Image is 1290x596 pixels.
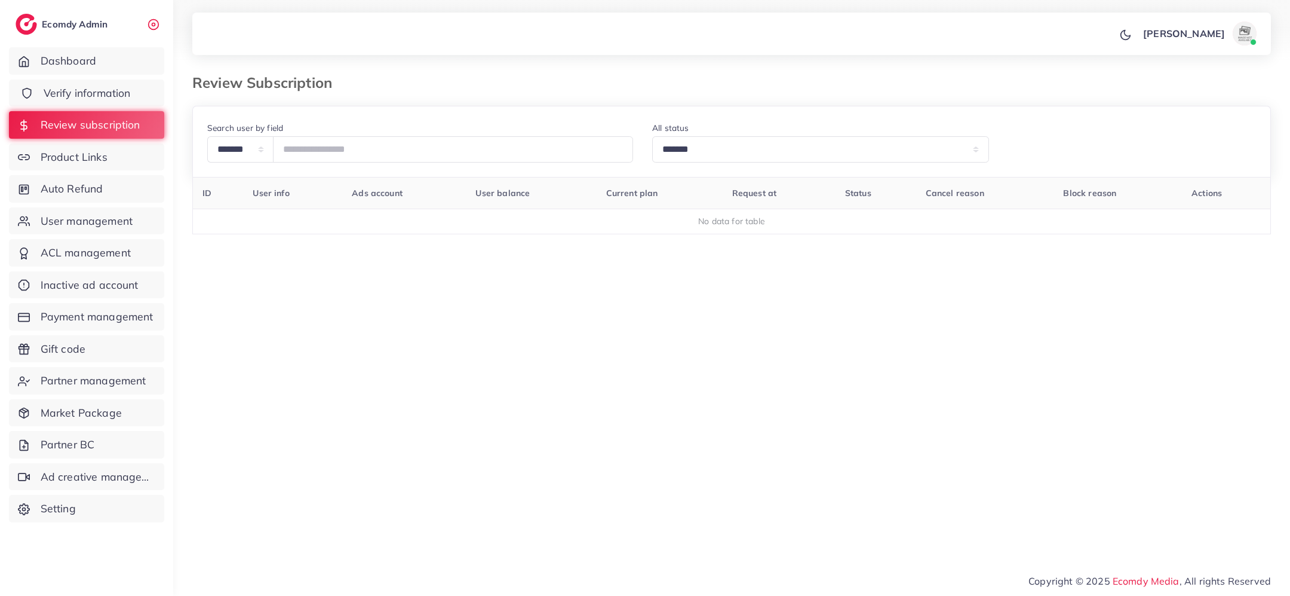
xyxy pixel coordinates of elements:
[9,239,164,267] a: ACL management
[926,188,984,198] span: Cancel reason
[652,122,689,134] label: All status
[606,188,658,198] span: Current plan
[202,188,211,198] span: ID
[16,14,110,35] a: logoEcomdy Admin
[253,188,289,198] span: User info
[9,431,164,459] a: Partner BC
[41,181,103,197] span: Auto Refund
[41,213,133,229] span: User management
[41,501,76,516] span: Setting
[1143,26,1225,41] p: [PERSON_NAME]
[732,188,777,198] span: Request at
[1113,575,1180,587] a: Ecomdy Media
[41,53,96,69] span: Dashboard
[9,495,164,522] a: Setting
[9,80,164,107] a: Verify information
[1137,22,1261,45] a: [PERSON_NAME]avatar
[9,335,164,363] a: Gift code
[41,245,131,261] span: ACL management
[1180,574,1271,588] span: , All rights Reserved
[42,19,110,30] h2: Ecomdy Admin
[9,303,164,331] a: Payment management
[1063,188,1116,198] span: Block reason
[9,111,164,139] a: Review subscription
[41,469,155,485] span: Ad creative management
[41,309,153,325] span: Payment management
[41,149,107,165] span: Product Links
[845,188,871,198] span: Status
[41,341,85,357] span: Gift code
[475,188,530,198] span: User balance
[9,367,164,395] a: Partner management
[1233,22,1257,45] img: avatar
[9,143,164,171] a: Product Links
[41,437,95,453] span: Partner BC
[352,188,403,198] span: Ads account
[1028,574,1271,588] span: Copyright © 2025
[41,117,140,133] span: Review subscription
[207,122,283,134] label: Search user by field
[44,85,131,101] span: Verify information
[41,373,146,389] span: Partner management
[9,271,164,299] a: Inactive ad account
[1191,188,1222,198] span: Actions
[41,405,122,421] span: Market Package
[41,277,139,293] span: Inactive ad account
[9,175,164,203] a: Auto Refund
[199,215,1264,227] div: No data for table
[9,207,164,235] a: User management
[192,74,342,91] h3: Review Subscription
[9,399,164,427] a: Market Package
[9,47,164,75] a: Dashboard
[9,463,164,491] a: Ad creative management
[16,14,37,35] img: logo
